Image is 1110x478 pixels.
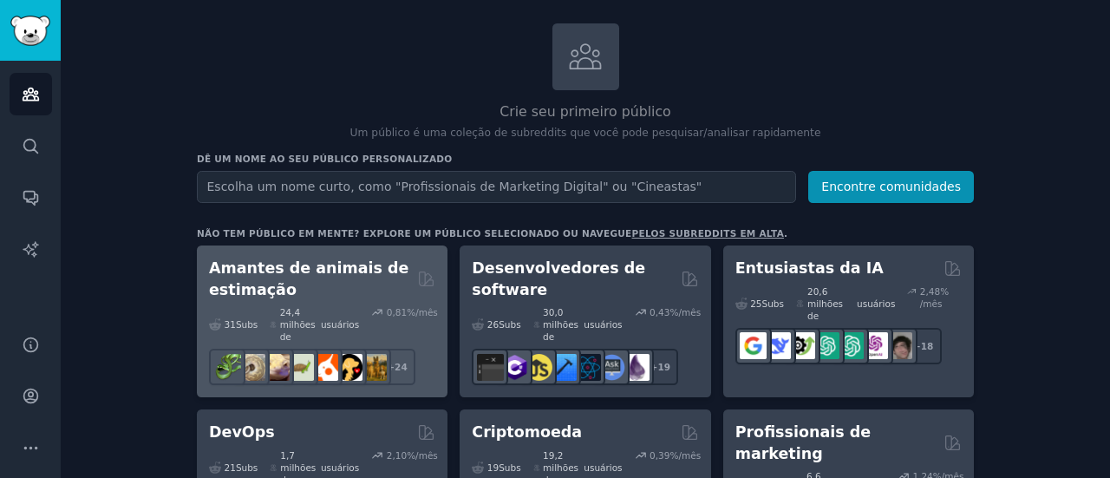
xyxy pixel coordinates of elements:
font: Não tem público em mente? Explore um público selecionado ou navegue [197,228,632,239]
font: Entusiastas da IA [735,259,884,277]
font: 0,81 [387,307,407,318]
img: elixir [623,354,650,381]
font: Subs [236,462,258,473]
font: Crie seu primeiro público [499,103,670,120]
img: software [477,354,504,381]
font: 2,10 [387,450,407,461]
img: OpenAIDev [861,332,888,359]
font: %/mês [669,307,701,318]
img: GoogleGeminiAI [740,332,767,359]
font: Subs [499,462,520,473]
font: Desenvolvedores de software [472,259,645,298]
img: Programação iOS [550,354,577,381]
img: c sustenido [501,354,528,381]
font: Dê um nome ao seu público personalizado [197,154,452,164]
font: %/mês [669,450,701,461]
img: tartaruga [287,354,314,381]
font: 21 [225,462,236,473]
font: 25 [750,298,761,309]
img: Busca Profunda [764,332,791,359]
font: %/mês [407,450,438,461]
img: calopsita [311,354,338,381]
img: Logotipo do GummySearch [10,16,50,46]
font: usuários [321,462,359,473]
img: Pergunte à Ciência da Computação [598,354,625,381]
img: reativo nativo [574,354,601,381]
font: 18 [921,341,934,351]
font: Profissionais de marketing [735,423,871,462]
font: 30,0 milhões de [543,307,578,342]
font: Um público é uma coleção de subreddits que você pode pesquisar/analisar rapidamente [350,127,821,139]
img: raça de cachorro [360,354,387,381]
font: 19 [657,362,670,372]
font: Subs [762,298,784,309]
img: prompts_do_chatgpt_ [837,332,864,359]
font: 19 [487,462,499,473]
font: Amantes de animais de estimação [209,259,409,298]
button: Encontre comunidades [808,171,974,203]
font: Criptomoeda [472,423,582,441]
font: 2,48 [920,286,940,297]
font: 24 [395,362,408,372]
font: + [650,362,658,372]
font: Subs [236,319,258,330]
img: PetAdvice [336,354,362,381]
font: . [784,228,787,239]
font: 24,4 milhões de [280,307,316,342]
img: Inteligência Artificial [885,332,912,359]
font: % /mês [920,286,949,309]
img: Design do prompt do chatgpt [813,332,839,359]
font: usuários [321,319,359,330]
font: Encontre comunidades [821,180,961,193]
img: lagartixas-leopardo [263,354,290,381]
img: herpetologia [214,354,241,381]
font: 26 [487,319,499,330]
img: Catálogo de ferramentas de IA [788,332,815,359]
img: bola python [238,354,265,381]
input: Escolha um nome curto, como "Profissionais de Marketing Digital" ou "Cineastas" [197,171,796,203]
img: aprenda javascript [526,354,552,381]
font: usuários [584,462,622,473]
a: pelos subreddits em alta [632,228,785,239]
font: usuários [584,319,622,330]
font: Subs [499,319,520,330]
font: 20,6 milhões de [807,286,843,321]
font: usuários [857,298,895,309]
font: 0,39 [650,450,669,461]
font: 0,43 [650,307,669,318]
font: 31 [225,319,236,330]
font: %/mês [407,307,438,318]
font: DevOps [209,423,275,441]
